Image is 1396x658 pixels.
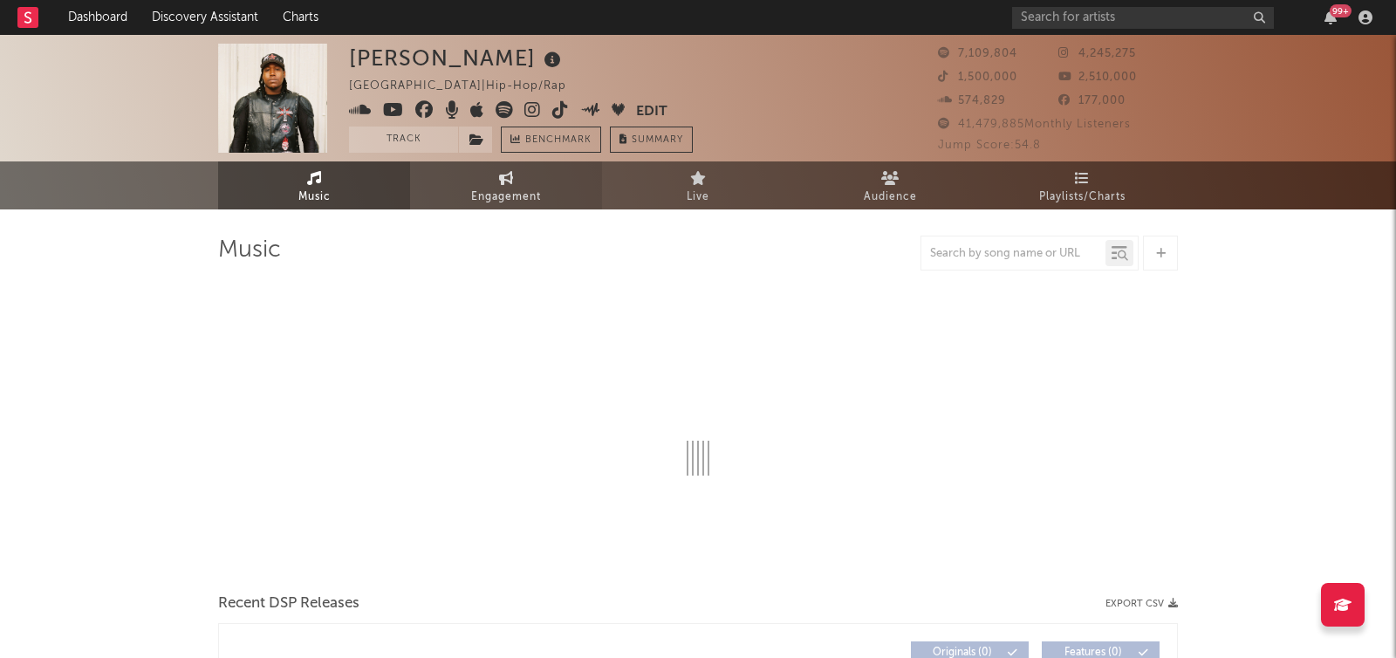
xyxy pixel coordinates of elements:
[349,44,565,72] div: [PERSON_NAME]
[501,127,601,153] a: Benchmark
[636,101,667,123] button: Edit
[938,72,1017,83] span: 1,500,000
[632,135,683,145] span: Summary
[1058,72,1137,83] span: 2,510,000
[349,76,586,97] div: [GEOGRAPHIC_DATA] | Hip-Hop/Rap
[986,161,1178,209] a: Playlists/Charts
[921,247,1105,261] input: Search by song name or URL
[1324,10,1337,24] button: 99+
[938,95,1006,106] span: 574,829
[938,48,1017,59] span: 7,109,804
[1039,187,1126,208] span: Playlists/Charts
[938,140,1041,151] span: Jump Score: 54.8
[298,187,331,208] span: Music
[218,593,359,614] span: Recent DSP Releases
[410,161,602,209] a: Engagement
[687,187,709,208] span: Live
[1058,48,1136,59] span: 4,245,275
[1053,648,1133,658] span: Features ( 0 )
[602,161,794,209] a: Live
[864,187,917,208] span: Audience
[218,161,410,209] a: Music
[471,187,541,208] span: Engagement
[938,119,1131,130] span: 41,479,885 Monthly Listeners
[794,161,986,209] a: Audience
[610,127,693,153] button: Summary
[1105,599,1178,609] button: Export CSV
[1058,95,1126,106] span: 177,000
[1330,4,1352,17] div: 99 +
[922,648,1003,658] span: Originals ( 0 )
[349,127,458,153] button: Track
[525,130,592,151] span: Benchmark
[1012,7,1274,29] input: Search for artists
